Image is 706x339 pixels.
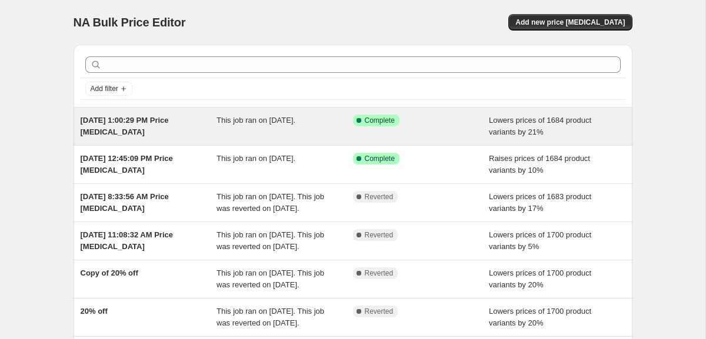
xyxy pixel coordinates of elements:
span: This job ran on [DATE]. This job was reverted on [DATE]. [217,307,324,327]
span: Reverted [365,268,394,278]
span: This job ran on [DATE]. [217,116,295,125]
button: Add new price [MEDICAL_DATA] [508,14,632,31]
span: 20% off [81,307,108,315]
button: Add filter [85,82,132,96]
span: Reverted [365,230,394,240]
span: Add new price [MEDICAL_DATA] [515,18,625,27]
span: Lowers prices of 1700 product variants by 5% [489,230,591,251]
span: Complete [365,154,395,163]
span: [DATE] 8:33:56 AM Price [MEDICAL_DATA] [81,192,169,213]
span: Reverted [365,307,394,316]
span: [DATE] 11:08:32 AM Price [MEDICAL_DATA] [81,230,174,251]
span: [DATE] 1:00:29 PM Price [MEDICAL_DATA] [81,116,169,136]
span: Reverted [365,192,394,202]
span: [DATE] 12:45:09 PM Price [MEDICAL_DATA] [81,154,173,174]
span: Lowers prices of 1700 product variants by 20% [489,268,591,289]
span: This job ran on [DATE]. This job was reverted on [DATE]. [217,268,324,289]
span: Copy of 20% off [81,268,138,277]
span: NA Bulk Price Editor [74,16,186,29]
span: Lowers prices of 1700 product variants by 20% [489,307,591,327]
span: Raises prices of 1684 product variants by 10% [489,154,590,174]
span: Lowers prices of 1683 product variants by 17% [489,192,591,213]
span: Add filter [91,84,118,93]
span: This job ran on [DATE]. This job was reverted on [DATE]. [217,230,324,251]
span: Complete [365,116,395,125]
span: This job ran on [DATE]. This job was reverted on [DATE]. [217,192,324,213]
span: This job ran on [DATE]. [217,154,295,163]
span: Lowers prices of 1684 product variants by 21% [489,116,591,136]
